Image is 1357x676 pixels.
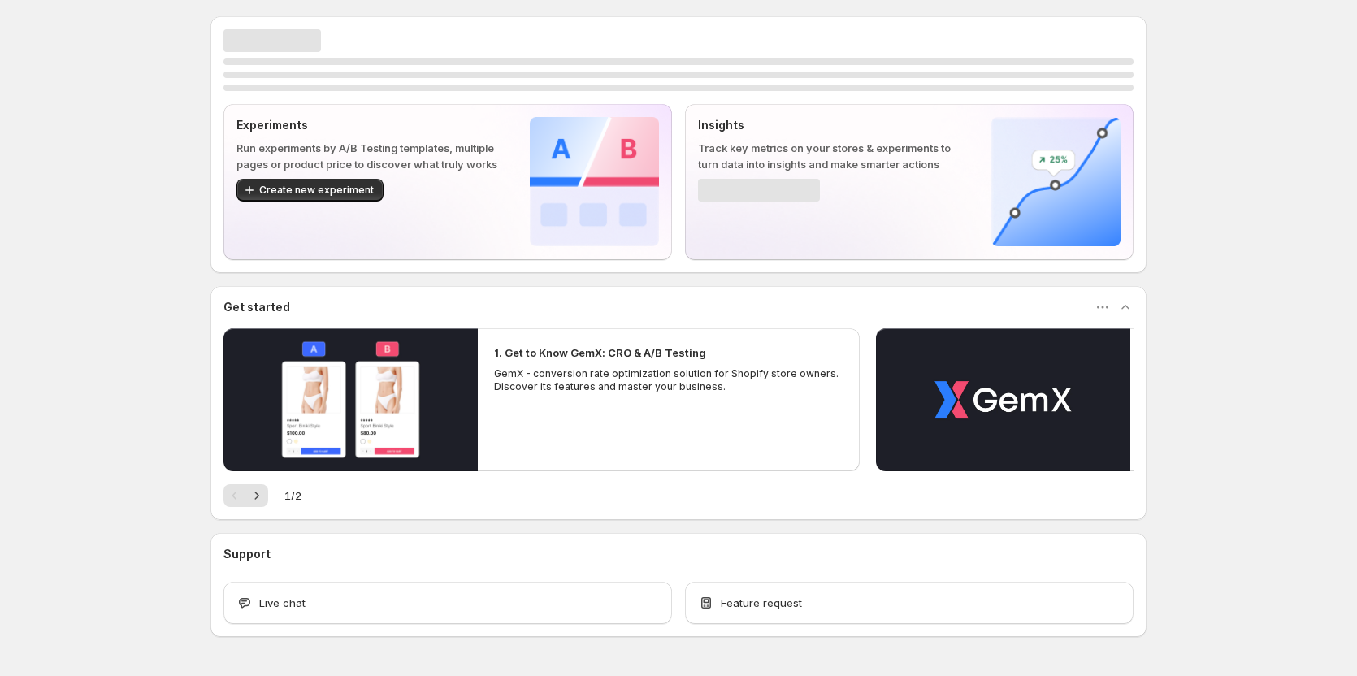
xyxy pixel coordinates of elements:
[259,595,306,611] span: Live chat
[530,117,659,246] img: Experiments
[259,184,374,197] span: Create new experiment
[245,484,268,507] button: Next
[223,299,290,315] h3: Get started
[698,140,965,172] p: Track key metrics on your stores & experiments to turn data into insights and make smarter actions
[236,140,504,172] p: Run experiments by A/B Testing templates, multiple pages or product price to discover what truly ...
[223,328,478,471] button: Play video
[698,117,965,133] p: Insights
[494,367,843,393] p: GemX - conversion rate optimization solution for Shopify store owners. Discover its features and ...
[223,484,268,507] nav: Pagination
[284,487,301,504] span: 1 / 2
[223,546,271,562] h3: Support
[721,595,802,611] span: Feature request
[494,344,706,361] h2: 1. Get to Know GemX: CRO & A/B Testing
[236,117,504,133] p: Experiments
[991,117,1121,246] img: Insights
[236,179,384,201] button: Create new experiment
[876,328,1130,471] button: Play video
